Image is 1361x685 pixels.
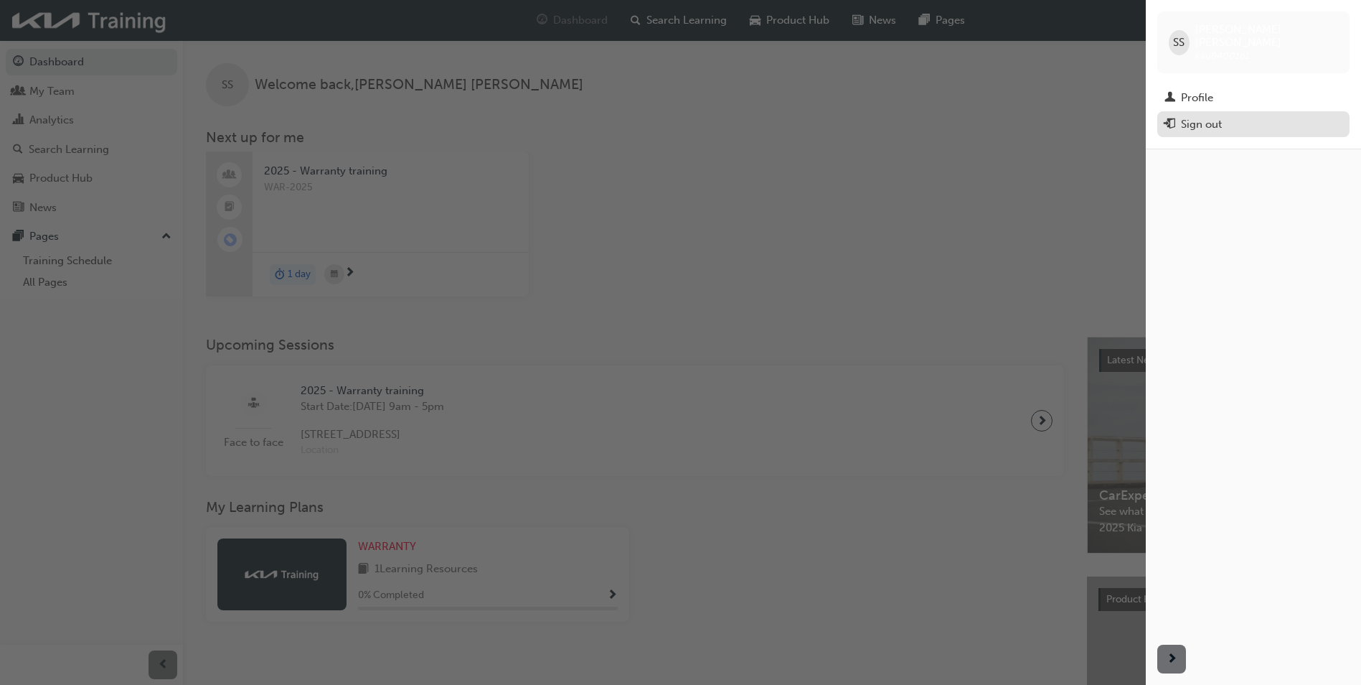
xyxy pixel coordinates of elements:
[1195,23,1338,49] span: [PERSON_NAME] [PERSON_NAME]
[1167,651,1177,668] span: next-icon
[1157,85,1350,111] a: Profile
[1164,118,1175,131] span: exit-icon
[1181,90,1213,106] div: Profile
[1181,116,1222,133] div: Sign out
[1195,50,1250,62] span: kau84001b1
[1164,92,1175,105] span: man-icon
[1157,111,1350,138] button: Sign out
[1173,34,1185,51] span: SS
